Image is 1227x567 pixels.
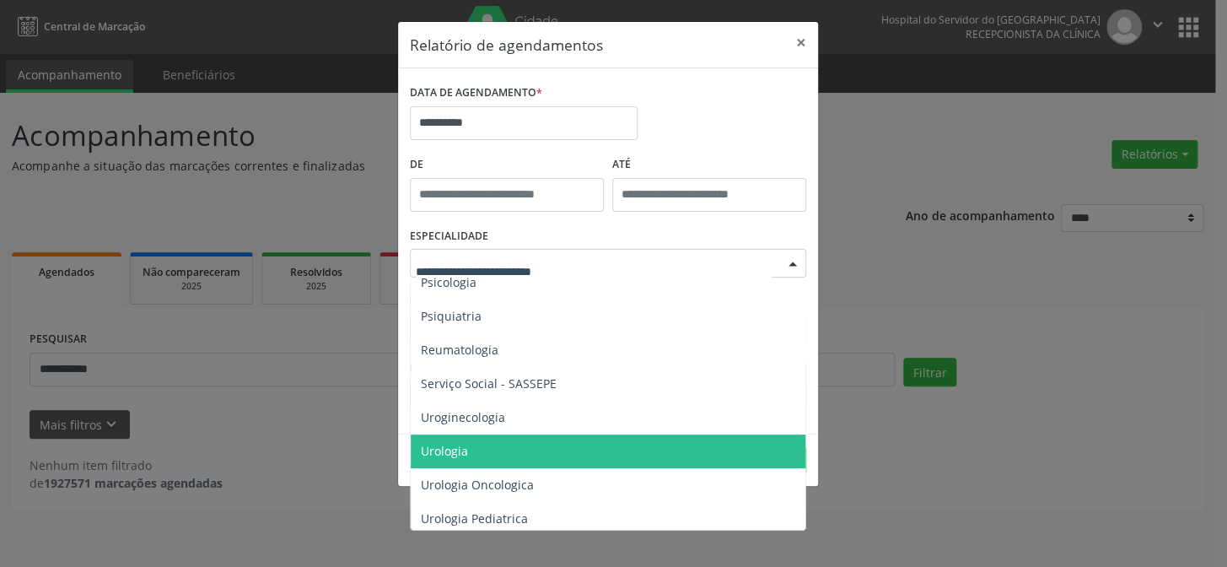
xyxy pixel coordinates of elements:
[410,224,488,250] label: ESPECIALIDADE
[410,34,603,56] h5: Relatório de agendamentos
[421,274,476,290] span: Psicologia
[421,477,534,493] span: Urologia Oncologica
[421,409,505,425] span: Uroginecologia
[421,308,482,324] span: Psiquiatria
[421,510,528,526] span: Urologia Pediatrica
[410,152,604,178] label: De
[421,443,468,459] span: Urologia
[421,342,498,358] span: Reumatologia
[410,80,542,106] label: DATA DE AGENDAMENTO
[612,152,806,178] label: ATÉ
[784,22,818,63] button: Close
[421,375,557,391] span: Serviço Social - SASSEPE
